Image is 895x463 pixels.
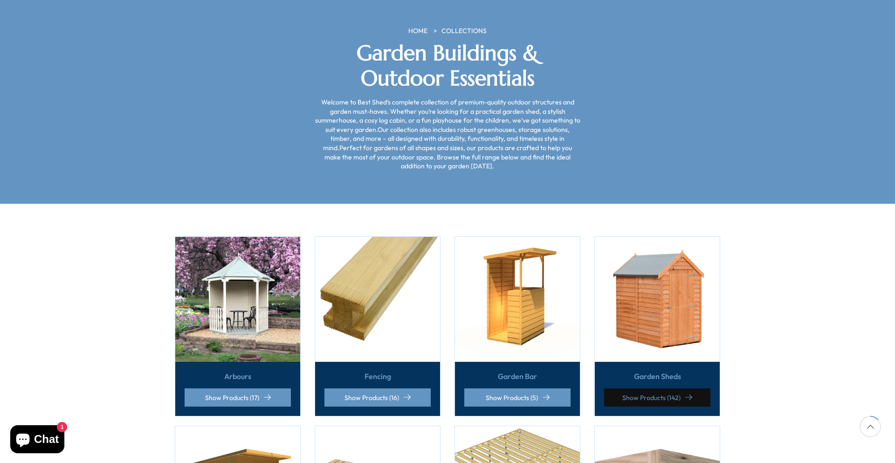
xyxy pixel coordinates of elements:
[324,388,431,407] a: Show Products (16)
[185,388,291,407] a: Show Products (17)
[315,237,440,362] img: Fencing
[595,237,720,362] img: Garden Sheds
[634,371,681,381] a: Garden Sheds
[175,237,300,362] img: Arbours
[365,371,391,381] a: Fencing
[464,388,571,407] a: Show Products (5)
[441,27,487,36] a: COLLECTIONS
[498,371,537,381] a: Garden Bar
[224,371,251,381] a: Arbours
[408,27,427,36] a: HOME
[7,425,67,456] inbox-online-store-chat: Shopify online store chat
[315,41,580,91] h2: Garden Buildings & Outdoor Essentials
[315,98,580,171] p: Welcome to Best Shed’s complete collection of premium-quality outdoor structures and garden must-...
[604,388,710,407] a: Show Products (142)
[455,237,580,362] img: Garden Bar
